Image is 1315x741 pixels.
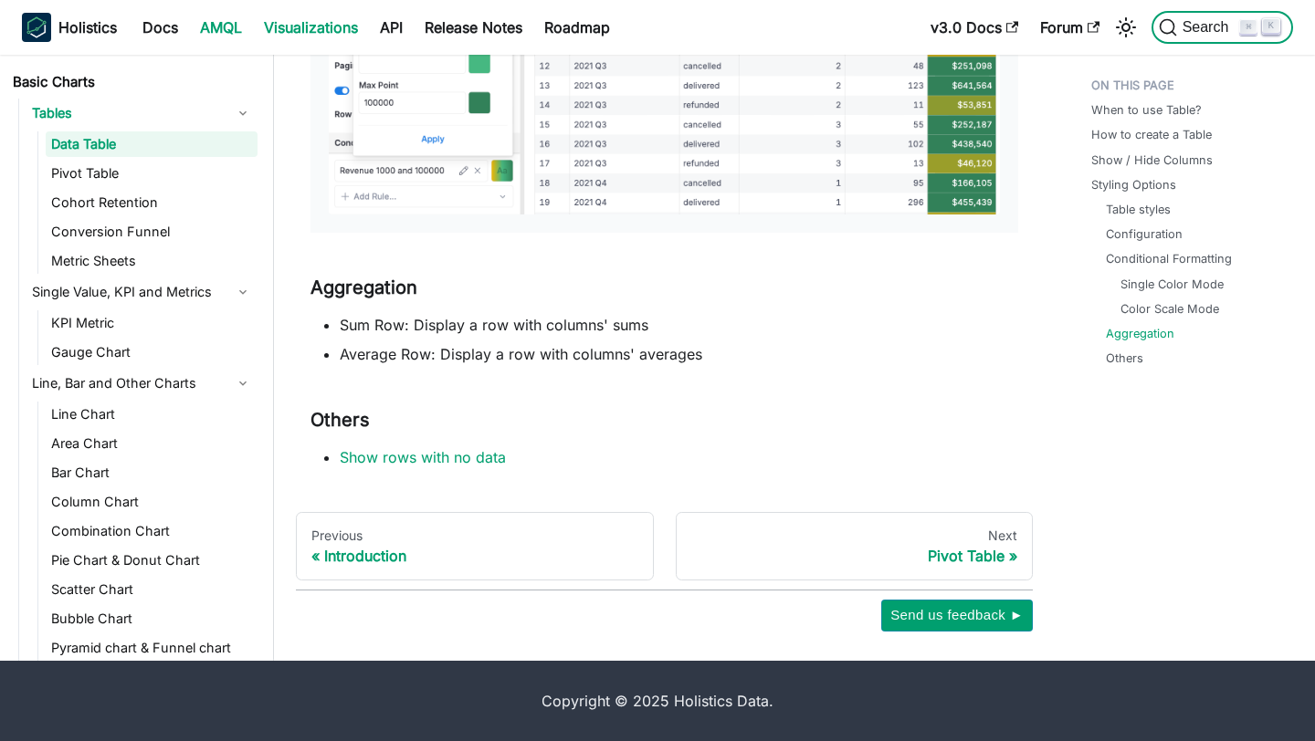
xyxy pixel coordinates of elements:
a: Visualizations [253,13,369,42]
span: Send us feedback ► [890,603,1024,627]
a: Aggregation [1106,325,1174,342]
a: v3.0 Docs [920,13,1029,42]
a: Show / Hide Columns [1091,151,1213,169]
a: API [369,13,414,42]
a: Pie Chart & Donut Chart [46,548,258,573]
a: Line, Bar and Other Charts [26,369,258,398]
a: Single Value, KPI and Metrics [26,277,258,307]
a: Docs [131,13,189,42]
a: Single Color Mode [1120,276,1224,293]
a: Bar Chart [46,460,258,485]
a: Combination Chart [46,518,258,544]
a: How to create a Table [1091,126,1212,143]
li: Sum Row: Display a row with columns' sums [340,314,1018,336]
a: Scatter Chart [46,577,258,602]
li: Average Row: Display a row with columns' averages [340,343,1018,365]
a: HolisticsHolistics [22,13,117,42]
a: Basic Charts [7,69,258,95]
a: Others [1106,350,1143,367]
a: Line Chart [46,402,258,427]
a: Roadmap [533,13,621,42]
a: Gauge Chart [46,339,258,365]
a: Data Table [46,131,258,157]
nav: Docs pages [296,512,1033,581]
a: Configuration [1106,225,1183,243]
a: Tables [26,99,258,128]
a: Cohort Retention [46,190,258,215]
a: When to use Table? [1091,101,1202,119]
button: Send us feedback ► [881,600,1033,631]
kbd: ⌘ [1239,19,1257,36]
div: Pivot Table [691,547,1018,565]
a: Table styles [1106,201,1171,218]
button: Switch between dark and light mode (currently light mode) [1111,13,1141,42]
img: Holistics [22,13,51,42]
a: NextPivot Table [676,512,1034,581]
a: Conditional Formatting [1106,250,1232,267]
h3: Others [310,409,1018,432]
b: Holistics [58,16,117,38]
a: Conversion Funnel [46,219,258,245]
div: Next [691,527,1018,544]
a: Column Chart [46,489,258,515]
a: Pyramid chart & Funnel chart [46,635,258,661]
span: Search [1177,19,1240,36]
a: PreviousIntroduction [296,512,654,581]
kbd: K [1262,18,1280,35]
a: Color Scale Mode [1120,300,1219,318]
div: Previous [311,527,638,544]
div: Copyright © 2025 Holistics Data. [77,690,1238,712]
h3: Aggregation [310,277,1018,299]
a: AMQL [189,13,253,42]
a: Metric Sheets [46,248,258,274]
a: Pivot Table [46,161,258,186]
a: Forum [1029,13,1110,42]
a: Area Chart [46,431,258,456]
a: Bubble Chart [46,606,258,631]
a: Release Notes [414,13,533,42]
div: Introduction [311,547,638,565]
a: Styling Options [1091,176,1176,193]
a: Show rows with no data [340,448,506,466]
a: KPI Metric [46,310,258,336]
button: Search (Command+K) [1152,11,1293,44]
